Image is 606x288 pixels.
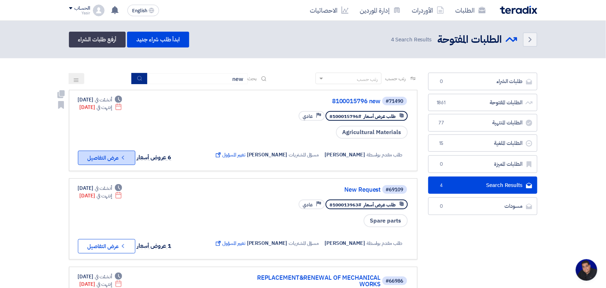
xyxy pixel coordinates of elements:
[364,214,408,227] span: Spare parts
[437,99,446,106] span: 1861
[78,96,122,104] div: [DATE]
[428,197,537,215] a: مسودات0
[97,104,112,111] span: إنتهت في
[437,161,446,168] span: 0
[386,187,404,192] div: #69109
[428,94,537,111] a: الطلبات المفتوحة1861
[78,273,122,280] div: [DATE]
[78,239,135,253] button: عرض التفاصيل
[367,151,403,159] span: طلب مقدم بواسطة
[289,151,319,159] span: مسؤل المشتريات
[325,151,365,159] span: [PERSON_NAME]
[132,8,147,13] span: English
[386,279,404,284] div: #66986
[137,242,172,250] span: 1 عروض أسعار
[364,201,396,208] span: طلب عرض أسعار
[93,5,104,16] img: profile_test.png
[576,259,597,281] div: Open chat
[437,182,446,189] span: 4
[95,273,112,280] span: أنشئت في
[97,192,112,200] span: إنتهت في
[438,33,502,47] h2: الطلبات المفتوحة
[437,203,446,210] span: 0
[237,187,381,193] a: New Request
[78,184,122,192] div: [DATE]
[214,239,246,247] span: تغيير المسؤول
[80,104,122,111] div: [DATE]
[147,73,248,84] input: ابحث بعنوان أو رقم الطلب
[214,151,246,159] span: تغيير المسؤول
[303,113,313,120] span: عادي
[428,134,537,152] a: الطلبات الملغية15
[237,275,381,288] a: REPLACEMENT&RENEWAL OF MECHANICAL WORKS
[354,2,406,19] a: إدارة الموردين
[330,113,362,120] span: #8100015796
[428,73,537,90] a: طلبات الشراء0
[80,192,122,200] div: [DATE]
[248,75,257,82] span: بحث
[385,75,406,82] span: رتب حسب
[437,140,446,147] span: 15
[95,96,112,104] span: أنشئت في
[80,280,122,288] div: [DATE]
[325,239,365,247] span: [PERSON_NAME]
[289,239,319,247] span: مسؤل المشتريات
[406,2,450,19] a: الأوردرات
[428,177,537,194] a: Search Results4
[428,155,537,173] a: الطلبات المميزة0
[428,114,537,132] a: الطلبات المنتهية77
[364,113,396,120] span: طلب عرض أسعار
[237,98,381,105] a: 8100015796 new
[95,184,112,192] span: أنشئت في
[437,78,446,85] span: 0
[450,2,491,19] a: الطلبات
[78,151,135,165] button: عرض التفاصيل
[97,280,112,288] span: إنتهت في
[386,99,404,104] div: #71490
[137,153,172,162] span: 6 عروض أسعار
[367,239,403,247] span: طلب مقدم بواسطة
[247,239,288,247] span: [PERSON_NAME]
[303,201,313,208] span: عادي
[75,5,90,12] div: الحساب
[500,6,537,14] img: Teradix logo
[357,76,378,83] div: رتب حسب
[304,2,354,19] a: الاحصائيات
[69,11,90,15] div: Yasir
[330,201,362,208] span: #8100013963
[391,36,394,44] span: 4
[247,151,288,159] span: [PERSON_NAME]
[127,5,159,16] button: English
[391,36,432,44] span: Search Results
[127,32,189,47] a: ابدأ طلب شراء جديد
[437,119,446,127] span: 77
[69,32,126,47] a: أرفع طلبات الشراء
[336,126,408,139] span: Agricultural Materials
